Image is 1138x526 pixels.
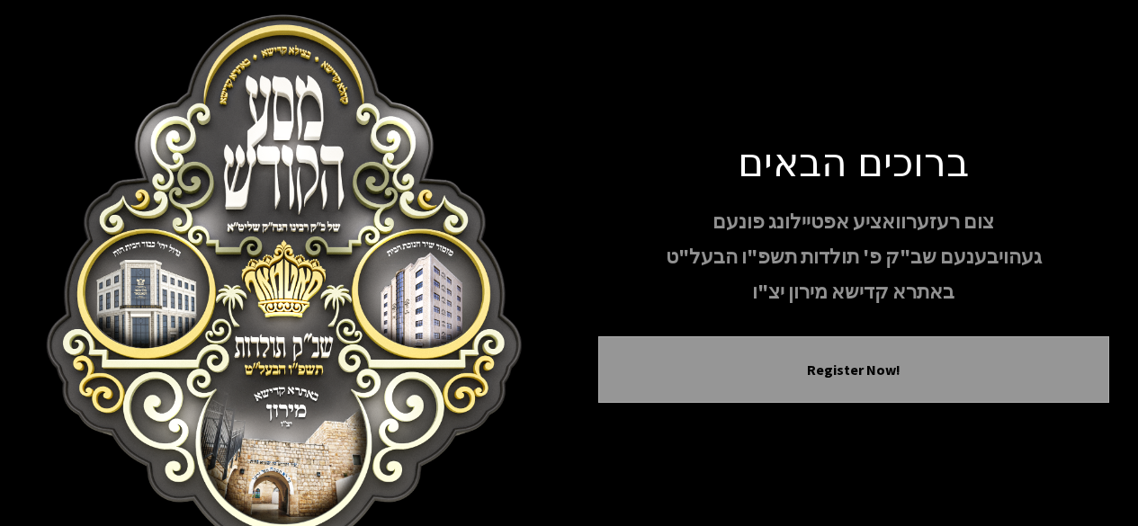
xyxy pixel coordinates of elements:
[598,137,1109,184] h1: ברוכים הבאים
[598,241,1109,272] p: געהויבענעם שב"ק פ' תולדות תשפ"ו הבעל"ט
[598,276,1109,308] p: באתרא קדישא מירון יצ"ו
[598,206,1109,237] p: צום רעזערוואציע אפטיילונג פונעם
[621,361,1087,379] button: Register Now!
